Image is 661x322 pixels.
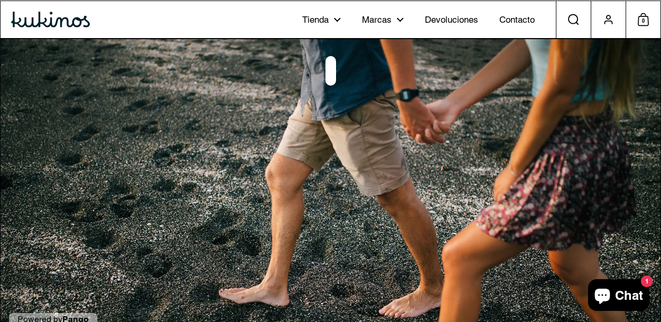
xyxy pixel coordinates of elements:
span: Tienda [302,14,329,26]
a: Devoluciones [414,5,489,34]
a: Contacto [489,5,545,34]
span: 0 [638,14,649,28]
a: Tienda [292,5,351,34]
span: Devoluciones [425,14,478,26]
inbox-online-store-chat: Chat de la tienda online Shopify [585,279,653,314]
span: Contacto [499,14,535,26]
a: Marcas [351,5,414,34]
span: Marcas [362,14,392,26]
